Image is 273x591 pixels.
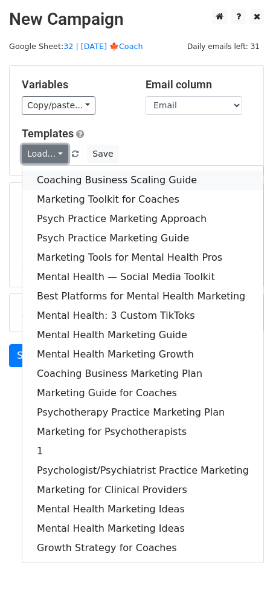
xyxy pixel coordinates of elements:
[22,190,263,209] a: Marketing Toolkit for Coaches
[22,127,74,140] a: Templates
[213,533,273,591] iframe: Chat Widget
[22,442,263,461] a: 1
[22,384,263,403] a: Marketing Guide for Coaches
[9,9,264,30] h2: New Campaign
[22,306,263,325] a: Mental Health: 3 Custom TikToks
[22,519,263,538] a: Mental Health Marketing Ideas
[87,145,118,163] button: Save
[22,287,263,306] a: Best Platforms for Mental Health Marketing
[22,364,263,384] a: Coaching Business Marketing Plan
[22,345,263,364] a: Mental Health Marketing Growth
[22,422,263,442] a: Marketing for Psychotherapists
[183,42,264,51] a: Daily emails left: 31
[22,538,263,558] a: Growth Strategy for Coaches
[22,480,263,500] a: Marketing for Clinical Providers
[22,171,263,190] a: Coaching Business Scaling Guide
[22,145,68,163] a: Load...
[22,461,263,480] a: Psychologist/Psychiatrist Practice Marketing
[22,248,263,267] a: Marketing Tools for Mental Health Pros
[22,229,263,248] a: Psych Practice Marketing Guide
[9,42,143,51] small: Google Sheet:
[22,403,263,422] a: Psychotherapy Practice Marketing Plan
[9,344,49,367] a: Send
[22,78,127,91] h5: Variables
[22,96,95,115] a: Copy/paste...
[22,267,263,287] a: Mental Health — Social Media Toolkit
[183,40,264,53] span: Daily emails left: 31
[22,500,263,519] a: Mental Health Marketing Ideas
[146,78,251,91] h5: Email column
[22,209,263,229] a: Psych Practice Marketing Approach
[63,42,143,51] a: 32 | [DATE] 🍁Coach
[22,325,263,345] a: Mental Health Marketing Guide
